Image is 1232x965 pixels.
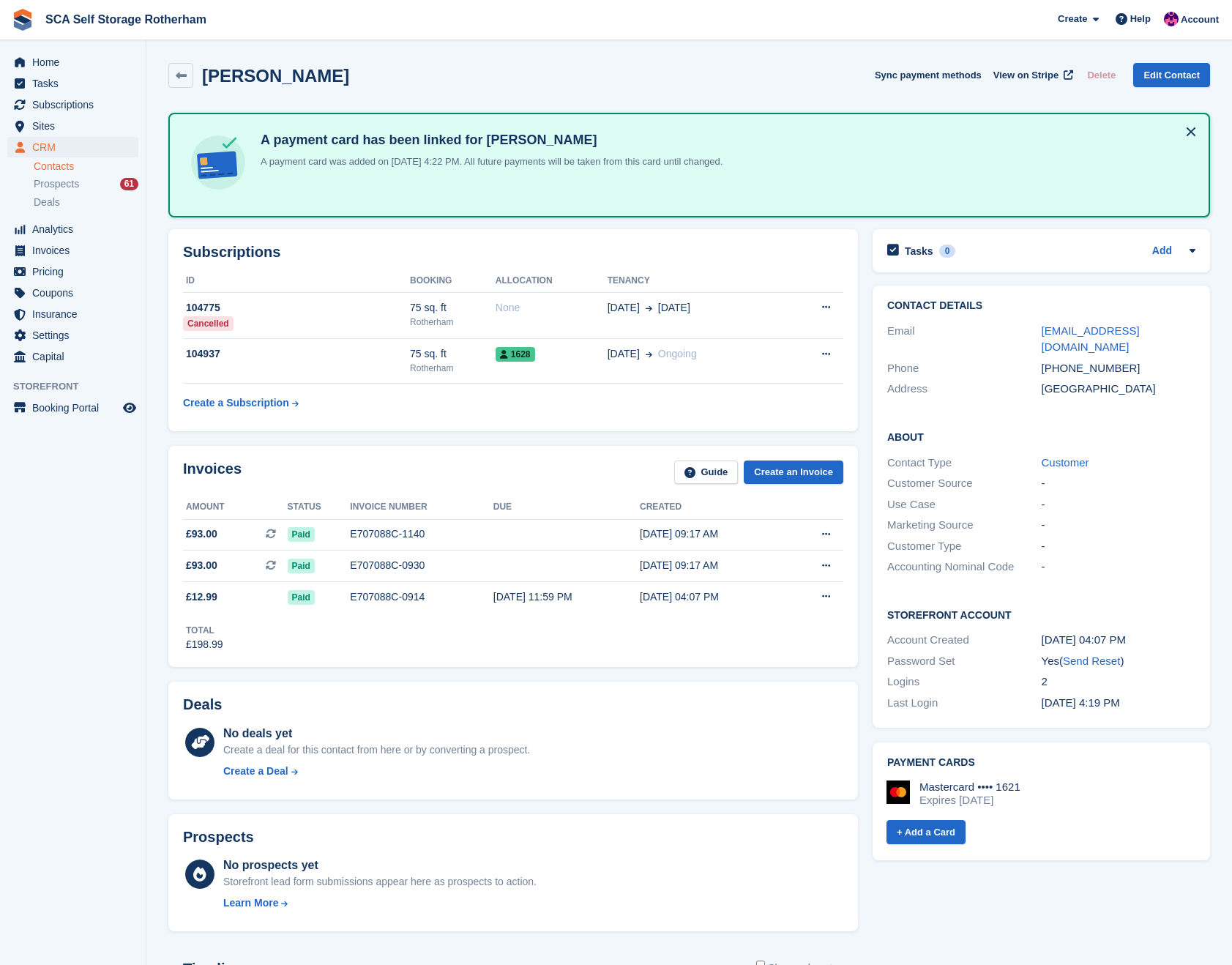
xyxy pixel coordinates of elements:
[887,632,1042,649] div: Account Created
[34,195,60,209] span: Deals
[183,316,234,331] div: Cancelled
[1042,632,1196,649] div: [DATE] 04:07 PM
[223,895,537,911] a: Learn More
[186,624,223,637] div: Total
[255,154,723,169] p: A payment card was added on [DATE] 4:22 PM. All future payments will be taken from this card unti...
[183,696,222,713] h2: Deals
[7,240,138,261] a: menu
[1042,475,1196,492] div: -
[223,764,530,779] a: Create a Deal
[288,559,315,573] span: Paid
[187,132,249,193] img: card-linked-ebf98d0992dc2aeb22e95c0e3c79077019eb2392cfd83c6a337811c24bc77127.svg
[223,742,530,758] div: Create a deal for this contact from here or by converting a prospect.
[13,379,146,394] span: Storefront
[32,304,120,324] span: Insurance
[887,674,1042,690] div: Logins
[183,461,242,485] h2: Invoices
[1042,360,1196,377] div: [PHONE_NUMBER]
[1130,12,1151,26] span: Help
[7,116,138,136] a: menu
[640,526,786,542] div: [DATE] 09:17 AM
[887,653,1042,670] div: Password Set
[640,558,786,573] div: [DATE] 09:17 AM
[32,137,120,157] span: CRM
[1042,559,1196,575] div: -
[186,526,217,542] span: £93.00
[7,219,138,239] a: menu
[410,300,496,316] div: 75 sq. ft
[350,589,493,605] div: E707088C-0914
[202,66,349,86] h2: [PERSON_NAME]
[493,496,640,519] th: Due
[34,176,138,192] a: Prospects 61
[658,300,690,316] span: [DATE]
[288,590,315,605] span: Paid
[7,137,138,157] a: menu
[183,269,410,293] th: ID
[887,429,1195,444] h2: About
[7,73,138,94] a: menu
[32,73,120,94] span: Tasks
[1042,696,1120,709] time: 2025-08-30 15:19:45 UTC
[183,829,254,846] h2: Prospects
[183,496,288,519] th: Amount
[32,283,120,303] span: Coupons
[32,52,120,72] span: Home
[988,63,1076,87] a: View on Stripe
[34,195,138,210] a: Deals
[887,559,1042,575] div: Accounting Nominal Code
[183,395,289,411] div: Create a Subscription
[7,325,138,346] a: menu
[186,637,223,652] div: £198.99
[1042,456,1089,469] a: Customer
[744,461,843,485] a: Create an Invoice
[1164,12,1179,26] img: Sam Chapman
[410,316,496,329] div: Rotherham
[32,116,120,136] span: Sites
[919,780,1020,794] div: Mastercard •••• 1621
[34,160,138,174] a: Contacts
[1059,655,1124,667] span: ( )
[32,94,120,115] span: Subscriptions
[186,589,217,605] span: £12.99
[1042,538,1196,555] div: -
[887,323,1042,356] div: Email
[410,269,496,293] th: Booking
[40,7,212,31] a: SCA Self Storage Rotherham
[887,381,1042,398] div: Address
[183,244,843,261] h2: Subscriptions
[223,857,537,874] div: No prospects yet
[939,245,956,258] div: 0
[32,346,120,367] span: Capital
[410,362,496,375] div: Rotherham
[887,517,1042,534] div: Marketing Source
[496,347,535,362] span: 1628
[993,68,1059,83] span: View on Stripe
[1081,63,1121,87] button: Delete
[32,325,120,346] span: Settings
[1181,12,1219,27] span: Account
[1042,674,1196,690] div: 2
[288,496,351,519] th: Status
[32,398,120,418] span: Booking Portal
[1152,243,1172,260] a: Add
[1042,496,1196,513] div: -
[7,283,138,303] a: menu
[183,390,299,417] a: Create a Subscription
[887,300,1195,312] h2: Contact Details
[7,346,138,367] a: menu
[1042,653,1196,670] div: Yes
[410,346,496,362] div: 75 sq. ft
[7,94,138,115] a: menu
[183,300,410,316] div: 104775
[640,589,786,605] div: [DATE] 04:07 PM
[887,496,1042,513] div: Use Case
[1042,324,1140,354] a: [EMAIL_ADDRESS][DOMAIN_NAME]
[640,496,786,519] th: Created
[919,794,1020,807] div: Expires [DATE]
[32,240,120,261] span: Invoices
[496,300,608,316] div: None
[1042,381,1196,398] div: [GEOGRAPHIC_DATA]
[887,607,1195,622] h2: Storefront Account
[875,63,982,87] button: Sync payment methods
